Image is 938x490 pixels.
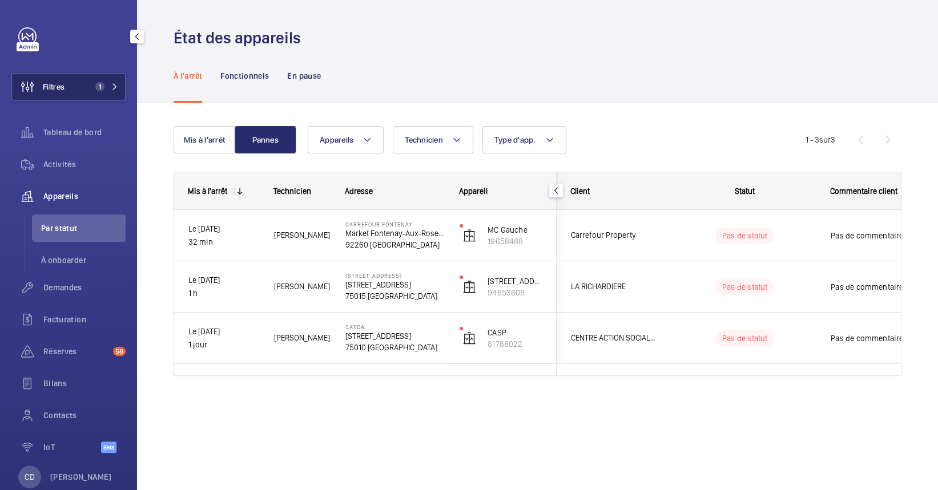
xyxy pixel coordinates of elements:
[488,338,542,350] p: 81768022
[345,239,445,250] p: 92260 [GEOGRAPHIC_DATA]
[274,331,331,345] span: [PERSON_NAME]
[345,342,445,353] p: 75010 [GEOGRAPHIC_DATA]
[722,333,767,344] p: Pas de statut
[43,191,126,202] span: Appareils
[188,274,259,287] p: Le [DATE]
[274,280,331,293] span: [PERSON_NAME]
[273,187,311,196] span: Technicien
[345,330,445,342] p: [STREET_ADDRESS]
[188,287,259,300] p: 1 h
[345,290,445,302] p: 75015 [GEOGRAPHIC_DATA]
[482,126,566,153] button: Type d'app.
[50,471,112,483] p: [PERSON_NAME]
[345,279,445,290] p: [STREET_ADDRESS]
[174,126,235,153] button: Mis à l'arrêt
[188,187,227,196] div: Mis à l'arrêt
[320,135,353,144] span: Appareils
[188,222,259,236] p: Le [DATE]
[488,276,542,287] p: [STREET_ADDRESS]
[393,126,473,153] button: Technicien
[274,229,331,242] span: [PERSON_NAME]
[41,222,126,234] span: Par statut
[488,327,542,338] p: CASP
[345,187,373,196] span: Adresse
[345,323,445,330] p: CAFDA
[806,136,835,144] span: 1 - 3 3
[287,70,321,82] p: En pause
[345,221,445,228] p: Carrefour Fontenay
[722,230,767,241] p: Pas de statut
[188,338,259,351] p: 1 jour
[462,229,476,242] img: elevator.svg
[188,325,259,338] p: Le [DATE]
[488,236,542,247] p: 19658488
[43,159,126,170] span: Activités
[43,282,126,293] span: Demandes
[571,331,659,345] span: CENTRE ACTION SOCIALE [DEMOGRAPHIC_DATA]
[345,228,445,239] p: Market Fontenay-Aux-Roses - [STREET_ADDRESS]
[462,280,476,294] img: elevator.svg
[101,442,116,453] span: Beta
[571,229,659,242] span: Carrefour Property
[488,224,542,236] p: MC Gauche
[41,254,126,266] span: À onboarder
[43,346,108,357] span: Réserves
[174,70,202,82] p: À l'arrêt
[459,187,543,196] div: Appareil
[43,442,101,453] span: IoT
[43,81,65,92] span: Filtres
[43,127,126,138] span: Tableau de bord
[570,187,590,196] span: Client
[174,27,308,48] h1: État des appareils
[308,126,384,153] button: Appareils
[43,410,126,421] span: Contacts
[462,331,476,345] img: elevator.svg
[25,471,34,483] p: CD
[571,280,659,293] span: LA RICHARDIERE
[11,73,126,100] button: Filtres1
[494,135,536,144] span: Type d'app.
[488,287,542,298] p: 94653608
[405,135,443,144] span: Technicien
[345,272,445,279] p: [STREET_ADDRESS]
[43,314,126,325] span: Facturation
[235,126,296,153] button: Pannes
[220,70,269,82] p: Fonctionnels
[95,82,104,91] span: 1
[113,347,126,356] span: 58
[735,187,755,196] span: Statut
[188,236,259,249] p: 32 min
[43,378,126,389] span: Bilans
[722,281,767,293] p: Pas de statut
[819,135,831,144] span: sur
[830,187,897,196] span: Commentaire client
